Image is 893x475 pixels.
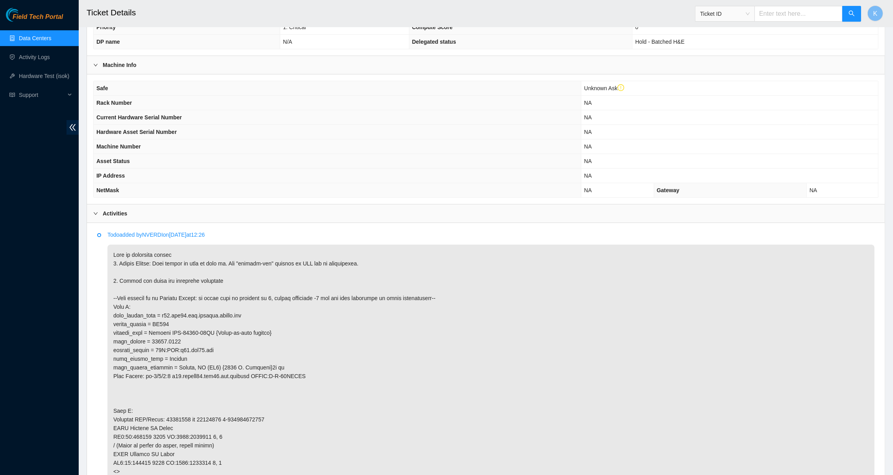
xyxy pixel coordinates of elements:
b: Machine Info [103,61,137,69]
a: Hardware Test (isok) [19,73,69,79]
span: search [849,10,855,18]
span: Machine Number [96,143,141,150]
span: Hold - Batched H&E [635,39,684,45]
span: Support [19,87,65,103]
span: NA [810,187,817,193]
span: Hardware Asset Serial Number [96,129,177,135]
div: Machine Info [87,56,885,74]
span: Rack Number [96,100,132,106]
span: Asset Status [96,158,130,164]
input: Enter text here... [754,6,843,22]
span: 0 [635,24,638,30]
span: NA [584,143,592,150]
img: Akamai Technologies [6,8,40,22]
span: Ticket ID [700,8,750,20]
span: NA [584,114,592,121]
span: DP name [96,39,120,45]
span: K [873,9,878,19]
span: IP Address [96,173,125,179]
span: Compute Score [412,24,453,30]
a: Activity Logs [19,54,50,60]
span: NA [584,187,592,193]
span: right [93,63,98,67]
span: NA [584,173,592,179]
span: Safe [96,85,108,91]
span: double-left [67,120,79,135]
span: Current Hardware Serial Number [96,114,182,121]
a: Data Centers [19,35,51,41]
span: N/A [283,39,292,45]
div: Activities [87,204,885,223]
span: NA [584,129,592,135]
span: read [9,92,15,98]
button: K [867,6,883,21]
span: 1. Critical [283,24,306,30]
span: Delegated status [412,39,456,45]
span: Priority [96,24,116,30]
span: NetMask [96,187,119,193]
a: Akamai TechnologiesField Tech Portal [6,14,63,24]
span: exclamation-circle [618,84,625,91]
span: Unknown Ask [584,85,624,91]
span: Gateway [657,187,680,193]
span: right [93,211,98,216]
span: NA [584,158,592,164]
b: Activities [103,209,127,218]
button: search [842,6,861,22]
span: Field Tech Portal [13,13,63,21]
span: NA [584,100,592,106]
p: Todo added by NVERDI on [DATE] at 12:26 [107,230,875,239]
